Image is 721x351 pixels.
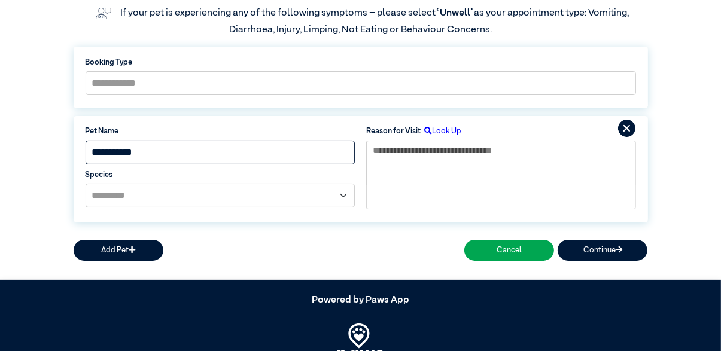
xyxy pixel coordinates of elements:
label: Pet Name [86,126,355,137]
label: Species [86,169,355,181]
label: If your pet is experiencing any of the following symptoms – please select as your appointment typ... [120,8,631,35]
button: Add Pet [74,240,163,261]
h5: Powered by Paws App [74,295,648,306]
button: Continue [558,240,647,261]
label: Look Up [421,126,461,137]
img: vet [92,4,115,23]
label: Reason for Visit [366,126,421,137]
label: Booking Type [86,57,636,68]
span: “Unwell” [436,8,474,18]
button: Cancel [464,240,554,261]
